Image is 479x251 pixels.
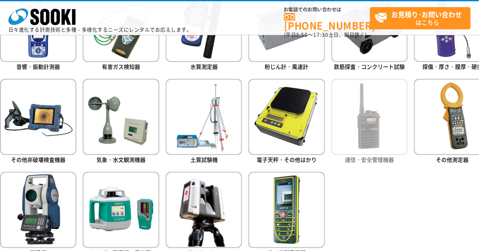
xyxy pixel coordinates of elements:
[284,7,370,12] span: お電話でのお問い合わせは
[166,172,242,248] img: 3Dスキャナー
[284,31,367,39] span: (平日 ～ 土日、祝日除く)
[248,79,325,155] img: 電子天秤・その他はかり
[265,62,309,70] span: 粉じん計・風速計
[297,31,308,39] span: 8:50
[284,13,370,30] a: [PHONE_NUMBER]
[345,155,394,163] span: 通信・安全管理機器
[248,172,325,248] img: その他測量機器
[331,79,408,166] a: 通信・安全管理機器
[16,62,60,70] span: 音響・振動計測器
[313,31,328,39] span: 17:30
[334,62,405,70] span: 鉄筋探査・コンクリート試験
[83,172,159,248] img: レーザー測量機・墨出器
[83,79,159,155] img: 気象・水文観測機器
[392,9,462,19] strong: お見積り･お問い合わせ
[257,155,317,163] span: 電子天秤・その他はかり
[375,8,470,28] span: はこちら
[370,7,471,29] a: お見積り･お問い合わせはこちら
[166,79,242,166] a: 土質試験機
[102,62,140,70] span: 有害ガス検知器
[331,79,408,155] img: 通信・安全管理機器
[11,155,65,163] span: その他非破壊検査機器
[83,79,159,166] a: 気象・水文観測機器
[190,155,218,163] span: 土質試験機
[8,27,192,32] p: 日々進化する計測技術と多種・多様化するニーズにレンタルでお応えします。
[190,62,218,70] span: 水質測定器
[436,155,469,163] span: その他測定器
[166,79,242,155] img: 土質試験機
[248,79,325,166] a: 電子天秤・その他はかり
[96,155,146,163] span: 気象・水文観測機器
